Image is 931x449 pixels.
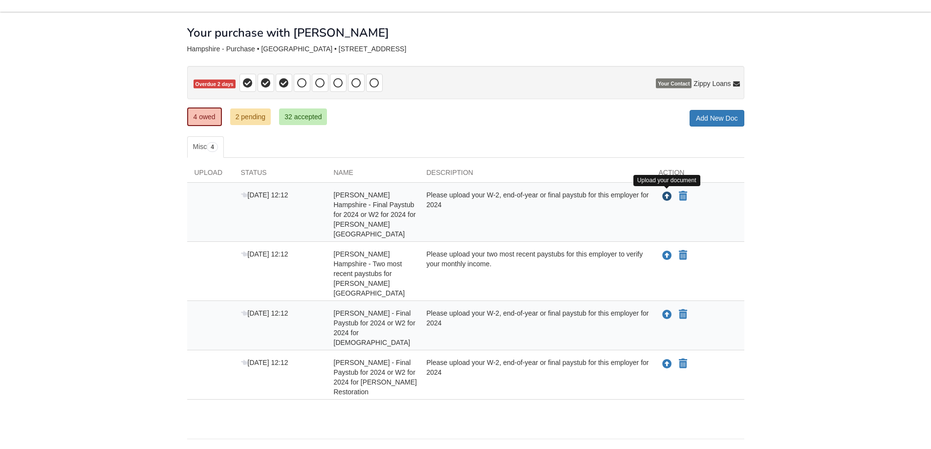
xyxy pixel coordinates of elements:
a: 2 pending [230,108,271,125]
div: Description [419,168,651,182]
div: Status [234,168,326,182]
a: 4 owed [187,107,222,126]
span: Zippy Loans [693,79,731,88]
button: Declare Robert Hampshire - Final Paystub for 2024 or W2 for 2024 for Carson Restoration not appli... [678,358,688,370]
a: 32 accepted [279,108,327,125]
button: Upload Robert Hampshire - Final Paystub for 2024 or W2 for 2024 for Apostolic Revival Church [661,308,673,321]
div: Please upload your W-2, end-of-year or final paystub for this employer for 2024 [419,308,651,347]
span: [PERSON_NAME] Hampshire - Final Paystub for 2024 or W2 for 2024 for [PERSON_NAME][GEOGRAPHIC_DATA] [334,191,416,238]
div: Please upload your two most recent paystubs for this employer to verify your monthly income. [419,249,651,298]
button: Declare Brandie Hampshire - Final Paystub for 2024 or W2 for 2024 for Cheryl Halik State Farm not... [678,191,688,202]
div: Name [326,168,419,182]
button: Upload Brandie Hampshire - Two most recent paystubs for Cheryl Halik State Farm [661,249,673,262]
a: Misc [187,136,224,158]
span: [DATE] 12:12 [241,309,288,317]
span: [DATE] 12:12 [241,359,288,366]
h1: Your purchase with [PERSON_NAME] [187,26,389,39]
button: Upload Brandie Hampshire - Final Paystub for 2024 or W2 for 2024 for Cheryl Halik State Farm [661,190,673,203]
div: Please upload your W-2, end-of-year or final paystub for this employer for 2024 [419,358,651,397]
span: Overdue 2 days [194,80,236,89]
div: Upload [187,168,234,182]
div: Action [651,168,744,182]
span: [DATE] 12:12 [241,191,288,199]
span: [PERSON_NAME] Hampshire - Two most recent paystubs for [PERSON_NAME][GEOGRAPHIC_DATA] [334,250,405,297]
div: Please upload your W-2, end-of-year or final paystub for this employer for 2024 [419,190,651,239]
span: 4 [207,142,218,152]
span: Your Contact [656,79,692,88]
span: [PERSON_NAME] - Final Paystub for 2024 or W2 for 2024 for [PERSON_NAME] Restoration [334,359,417,396]
span: [PERSON_NAME] - Final Paystub for 2024 or W2 for 2024 for [DEMOGRAPHIC_DATA] [334,309,415,346]
div: Hampshire - Purchase • [GEOGRAPHIC_DATA] • [STREET_ADDRESS] [187,45,744,53]
span: [DATE] 12:12 [241,250,288,258]
a: Add New Doc [690,110,744,127]
button: Declare Brandie Hampshire - Two most recent paystubs for Cheryl Halik State Farm not applicable [678,250,688,261]
div: Upload your document [633,175,700,186]
button: Declare Robert Hampshire - Final Paystub for 2024 or W2 for 2024 for Apostolic Revival Church not... [678,309,688,321]
button: Upload Robert Hampshire - Final Paystub for 2024 or W2 for 2024 for Carson Restoration [661,358,673,370]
